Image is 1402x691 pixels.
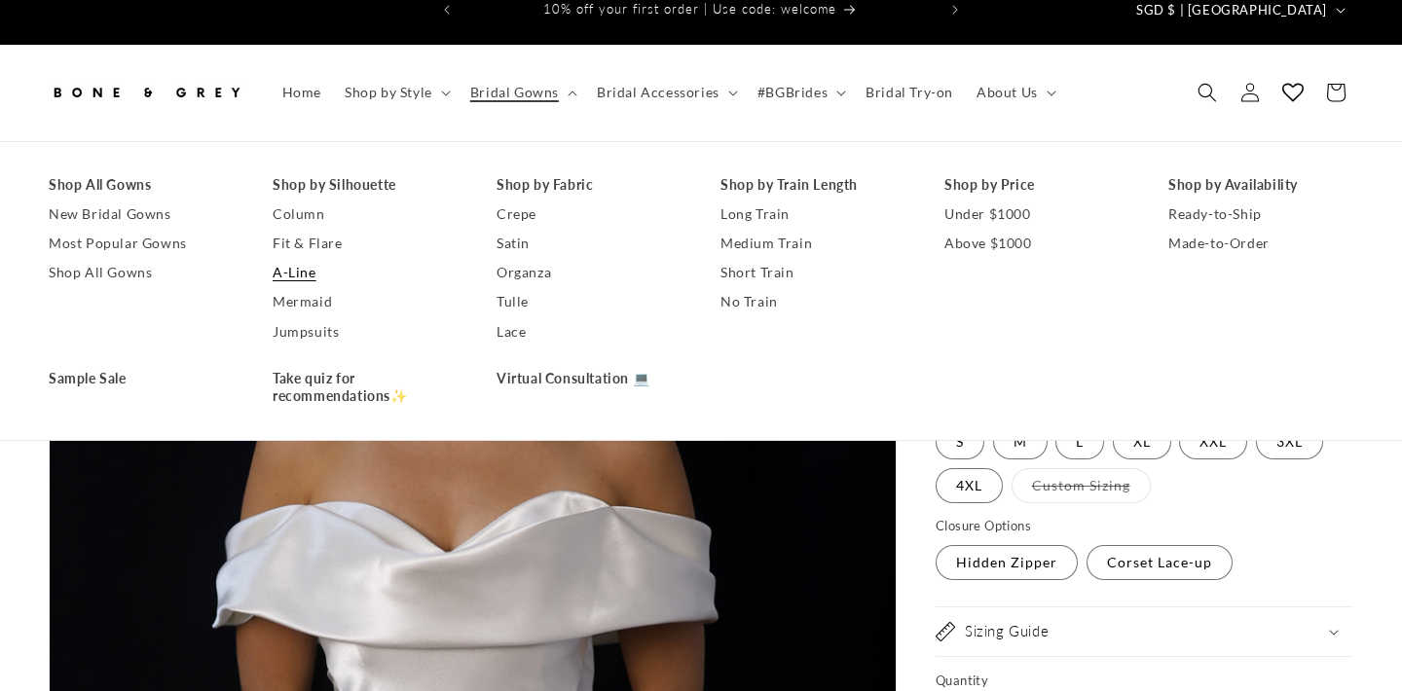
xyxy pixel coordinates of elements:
label: Corset Lace-up [1087,545,1233,580]
a: Sample Sale [49,364,234,393]
label: 3XL [1256,424,1323,459]
label: L [1055,424,1104,459]
a: Take quiz for recommendations✨ [273,364,458,411]
a: Mermaid [273,287,458,316]
legend: Closure Options [936,517,1033,536]
label: Custom Sizing [1012,468,1151,503]
a: Satin [497,229,682,258]
span: About Us [977,84,1038,101]
span: Shop by Style [345,84,432,101]
a: Crepe [497,200,682,229]
span: Bridal Try-on [866,84,953,101]
label: M [993,424,1048,459]
a: Bone and Grey Bridal [42,64,251,122]
a: Shop by Train Length [720,170,905,200]
span: Bridal Gowns [470,84,559,101]
a: Shop All Gowns [49,170,234,200]
a: Shop by Silhouette [273,170,458,200]
a: Made-to-Order [1168,229,1353,258]
span: #BGBrides [757,84,828,101]
label: XL [1113,424,1171,459]
a: Shop by Price [944,170,1129,200]
h2: Sizing Guide [965,622,1049,641]
a: Organza [497,258,682,287]
summary: Shop by Style [333,72,459,113]
a: Virtual Consultation 💻 [497,364,682,393]
summary: #BGBrides [746,72,854,113]
img: Bone and Grey Bridal [49,71,243,114]
label: XXL [1179,424,1247,459]
a: Shop by Fabric [497,170,682,200]
a: No Train [720,287,905,316]
span: Home [282,84,321,101]
a: Most Popular Gowns [49,229,234,258]
a: Long Train [720,200,905,229]
a: Jumpsuits [273,317,458,346]
summary: About Us [965,72,1064,113]
span: 10% off your first order | Use code: welcome [543,1,836,17]
label: 4XL [936,468,1003,503]
a: Medium Train [720,229,905,258]
a: Under $1000 [944,200,1129,229]
a: Tulle [497,287,682,316]
a: Above $1000 [944,229,1129,258]
a: Lace [497,317,682,346]
summary: Search [1186,71,1229,114]
summary: Bridal Accessories [585,72,746,113]
summary: Sizing Guide [936,607,1353,656]
a: Column [273,200,458,229]
a: Shop All Gowns [49,258,234,287]
label: S [936,424,984,459]
span: SGD $ | [GEOGRAPHIC_DATA] [1136,1,1327,20]
a: Home [271,72,333,113]
a: Bridal Try-on [854,72,965,113]
a: Short Train [720,258,905,287]
label: Hidden Zipper [936,545,1078,580]
a: Ready-to-Ship [1168,200,1353,229]
a: New Bridal Gowns [49,200,234,229]
a: A-Line [273,258,458,287]
a: Fit & Flare [273,229,458,258]
span: Bridal Accessories [597,84,719,101]
summary: Bridal Gowns [459,72,585,113]
a: Shop by Availability [1168,170,1353,200]
label: Quantity [936,672,1353,691]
